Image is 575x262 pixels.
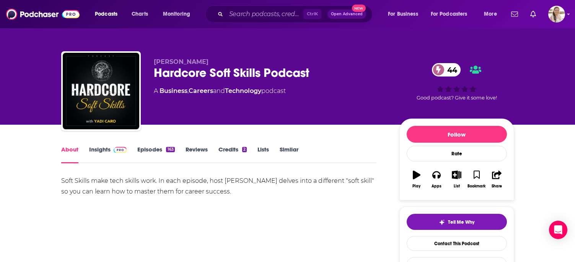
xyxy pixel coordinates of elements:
[432,184,441,189] div: Apps
[218,146,247,163] a: Credits2
[158,8,200,20] button: open menu
[154,58,208,65] span: [PERSON_NAME]
[61,176,377,197] div: Soft Skills make tech skills work. In each episode, host [PERSON_NAME] delves into a different "s...
[132,9,148,20] span: Charts
[407,146,507,161] div: Rate
[412,184,420,189] div: Play
[407,236,507,251] a: Contact This Podcast
[427,166,446,193] button: Apps
[186,146,208,163] a: Reviews
[399,58,514,106] div: 44Good podcast? Give it some love!
[446,166,466,193] button: List
[417,95,497,101] span: Good podcast? Give it some love!
[137,146,174,163] a: Episodes163
[61,146,78,163] a: About
[388,9,418,20] span: For Business
[426,8,479,20] button: open menu
[492,184,502,189] div: Share
[327,10,366,19] button: Open AdvancedNew
[331,12,363,16] span: Open Advanced
[226,8,303,20] input: Search podcasts, credits, & more...
[225,87,261,94] a: Technology
[213,87,225,94] span: and
[212,5,380,23] div: Search podcasts, credits, & more...
[303,9,321,19] span: Ctrl K
[454,184,460,189] div: List
[407,126,507,143] button: Follow
[467,184,485,189] div: Bookmark
[448,219,474,225] span: Tell Me Why
[114,147,127,153] img: Podchaser Pro
[407,214,507,230] button: tell me why sparkleTell Me Why
[508,8,521,21] a: Show notifications dropdown
[548,6,565,23] span: Logged in as acquavie
[160,87,187,94] a: Business
[257,146,269,163] a: Lists
[163,9,190,20] span: Monitoring
[90,8,127,20] button: open menu
[548,6,565,23] button: Show profile menu
[89,146,127,163] a: InsightsPodchaser Pro
[431,9,467,20] span: For Podcasters
[187,87,189,94] span: ,
[6,7,80,21] img: Podchaser - Follow, Share and Rate Podcasts
[440,63,461,76] span: 44
[487,166,507,193] button: Share
[407,166,427,193] button: Play
[154,86,286,96] div: A podcast
[63,53,139,129] img: Hardcore Soft Skills Podcast
[527,8,539,21] a: Show notifications dropdown
[467,166,487,193] button: Bookmark
[242,147,247,152] div: 2
[383,8,428,20] button: open menu
[280,146,298,163] a: Similar
[439,219,445,225] img: tell me why sparkle
[432,63,461,76] a: 44
[127,8,153,20] a: Charts
[95,9,117,20] span: Podcasts
[548,6,565,23] img: User Profile
[479,8,507,20] button: open menu
[166,147,174,152] div: 163
[549,221,567,239] div: Open Intercom Messenger
[484,9,497,20] span: More
[189,87,213,94] a: Careers
[352,5,366,12] span: New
